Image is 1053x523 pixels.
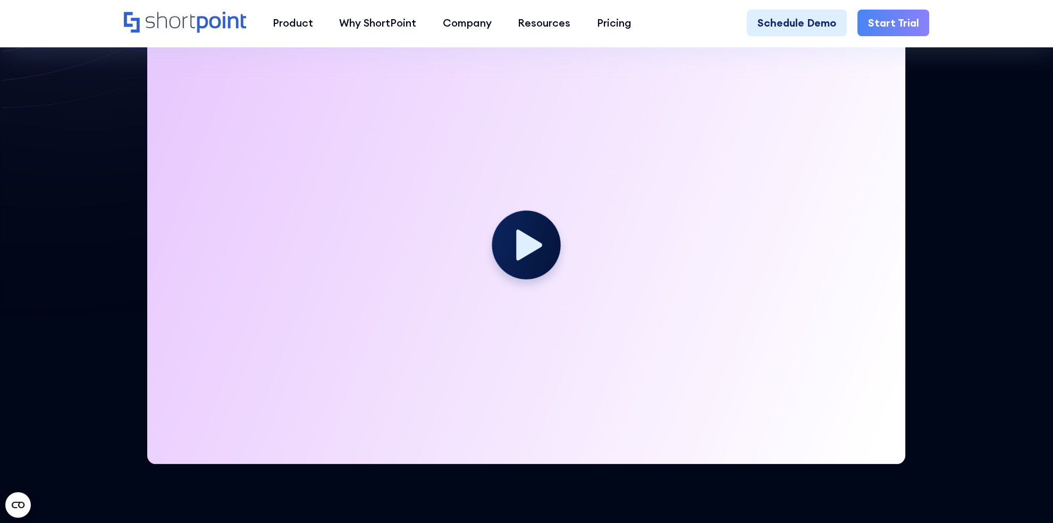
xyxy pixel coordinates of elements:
[857,10,930,36] a: Start Trial
[862,400,1053,523] iframe: Chat Widget
[504,10,584,36] a: Resources
[597,15,631,31] div: Pricing
[429,10,505,36] a: Company
[584,10,645,36] a: Pricing
[124,12,246,34] a: Home
[5,492,31,518] button: Open CMP widget
[518,15,570,31] div: Resources
[273,15,313,31] div: Product
[339,15,416,31] div: Why ShortPoint
[443,15,492,31] div: Company
[259,10,326,36] a: Product
[747,10,847,36] a: Schedule Demo
[326,10,429,36] a: Why ShortPoint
